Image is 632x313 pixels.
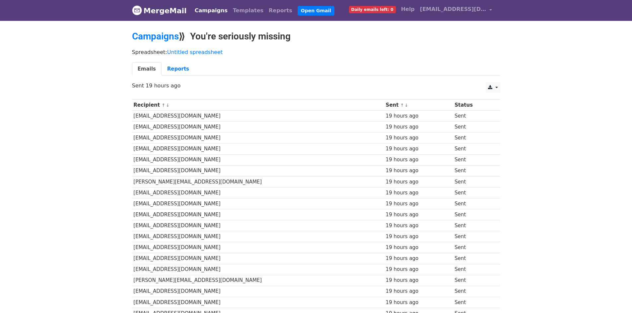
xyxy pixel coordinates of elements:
[132,187,384,198] td: [EMAIL_ADDRESS][DOMAIN_NAME]
[453,111,494,122] td: Sent
[349,6,396,13] span: Daily emails left: 0
[453,154,494,165] td: Sent
[162,103,165,108] a: ↑
[420,5,486,13] span: [EMAIL_ADDRESS][DOMAIN_NAME]
[132,264,384,275] td: [EMAIL_ADDRESS][DOMAIN_NAME]
[386,211,452,219] div: 19 hours ago
[386,112,452,120] div: 19 hours ago
[386,277,452,284] div: 19 hours ago
[386,145,452,153] div: 19 hours ago
[132,100,384,111] th: Recipient
[132,297,384,308] td: [EMAIL_ADDRESS][DOMAIN_NAME]
[453,132,494,143] td: Sent
[453,143,494,154] td: Sent
[386,233,452,240] div: 19 hours ago
[386,244,452,251] div: 19 hours ago
[400,103,404,108] a: ↑
[132,4,187,18] a: MergeMail
[453,198,494,209] td: Sent
[132,242,384,253] td: [EMAIL_ADDRESS][DOMAIN_NAME]
[132,165,384,176] td: [EMAIL_ADDRESS][DOMAIN_NAME]
[404,103,408,108] a: ↓
[453,286,494,297] td: Sent
[132,31,500,42] h2: ⟫ You're seriously missing
[167,49,223,55] a: Untitled spreadsheet
[453,297,494,308] td: Sent
[132,111,384,122] td: [EMAIL_ADDRESS][DOMAIN_NAME]
[453,209,494,220] td: Sent
[453,100,494,111] th: Status
[386,299,452,306] div: 19 hours ago
[386,123,452,131] div: 19 hours ago
[132,143,384,154] td: [EMAIL_ADDRESS][DOMAIN_NAME]
[230,4,266,17] a: Templates
[132,82,500,89] p: Sent 19 hours ago
[384,100,453,111] th: Sent
[453,275,494,286] td: Sent
[453,122,494,132] td: Sent
[453,220,494,231] td: Sent
[192,4,230,17] a: Campaigns
[132,220,384,231] td: [EMAIL_ADDRESS][DOMAIN_NAME]
[132,49,500,56] p: Spreadsheet:
[386,287,452,295] div: 19 hours ago
[386,266,452,273] div: 19 hours ago
[453,231,494,242] td: Sent
[346,3,398,16] a: Daily emails left: 0
[453,264,494,275] td: Sent
[132,31,179,42] a: Campaigns
[132,62,162,76] a: Emails
[132,132,384,143] td: [EMAIL_ADDRESS][DOMAIN_NAME]
[132,253,384,264] td: [EMAIL_ADDRESS][DOMAIN_NAME]
[386,255,452,262] div: 19 hours ago
[453,187,494,198] td: Sent
[386,134,452,142] div: 19 hours ago
[132,231,384,242] td: [EMAIL_ADDRESS][DOMAIN_NAME]
[453,253,494,264] td: Sent
[132,275,384,286] td: [PERSON_NAME][EMAIL_ADDRESS][DOMAIN_NAME]
[132,198,384,209] td: [EMAIL_ADDRESS][DOMAIN_NAME]
[132,154,384,165] td: [EMAIL_ADDRESS][DOMAIN_NAME]
[386,167,452,175] div: 19 hours ago
[166,103,170,108] a: ↓
[132,122,384,132] td: [EMAIL_ADDRESS][DOMAIN_NAME]
[417,3,495,18] a: [EMAIL_ADDRESS][DOMAIN_NAME]
[132,176,384,187] td: [PERSON_NAME][EMAIL_ADDRESS][DOMAIN_NAME]
[162,62,195,76] a: Reports
[453,176,494,187] td: Sent
[453,242,494,253] td: Sent
[132,209,384,220] td: [EMAIL_ADDRESS][DOMAIN_NAME]
[386,189,452,197] div: 19 hours ago
[298,6,334,16] a: Open Gmail
[132,5,142,15] img: MergeMail logo
[453,165,494,176] td: Sent
[398,3,417,16] a: Help
[386,178,452,186] div: 19 hours ago
[266,4,295,17] a: Reports
[132,286,384,297] td: [EMAIL_ADDRESS][DOMAIN_NAME]
[386,222,452,230] div: 19 hours ago
[386,156,452,164] div: 19 hours ago
[386,200,452,208] div: 19 hours ago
